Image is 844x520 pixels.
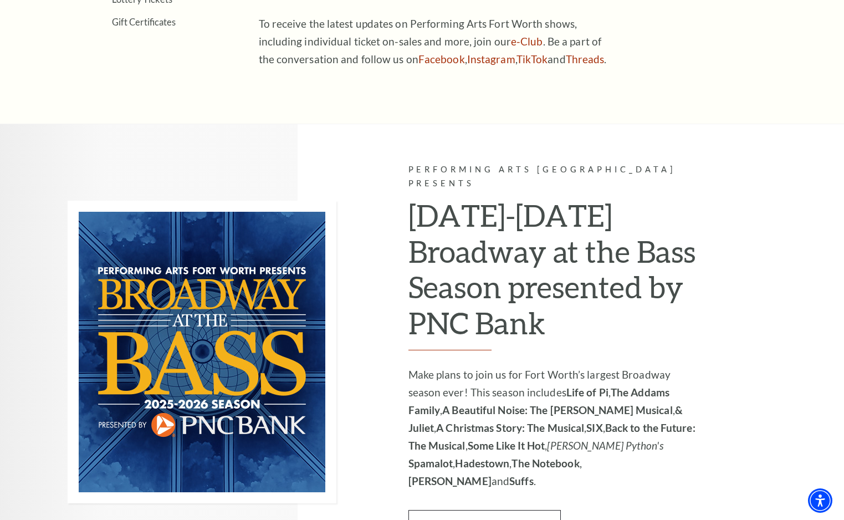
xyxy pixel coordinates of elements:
strong: The Addams Family [408,386,669,416]
strong: [PERSON_NAME] [408,475,492,487]
a: Threads - open in a new tab [566,53,605,65]
img: Performing Arts Fort Worth Presents [68,201,336,503]
strong: Hadestown [455,457,509,470]
a: Instagram - open in a new tab [467,53,515,65]
em: [PERSON_NAME] Python's [547,439,663,452]
strong: & Juliet [408,404,683,434]
a: Facebook - open in a new tab [418,53,465,65]
strong: A Christmas Story: The Musical [436,421,584,434]
strong: Spamalot [408,457,453,470]
p: To receive the latest updates on Performing Arts Fort Worth shows, including individual ticket on... [259,15,619,68]
a: Gift Certificates [112,17,176,27]
p: Make plans to join us for Fort Worth’s largest Broadway season ever! This season includes , , , ,... [408,366,705,490]
strong: Life of Pi [566,386,608,399]
strong: SIX [586,421,602,434]
strong: Back to the Future: The Musical [408,421,695,452]
a: TikTok - open in a new tab [516,53,548,65]
h2: [DATE]-[DATE] Broadway at the Bass Season presented by PNC Bank [408,197,705,350]
strong: Suffs [509,475,534,487]
strong: Some Like It Hot [468,439,545,452]
strong: The Notebook [511,457,579,470]
strong: A Beautiful Noise: The [PERSON_NAME] Musical [442,404,672,416]
div: Accessibility Menu [808,488,832,513]
a: e-Club [511,35,543,48]
p: Performing Arts [GEOGRAPHIC_DATA] Presents [408,163,705,191]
